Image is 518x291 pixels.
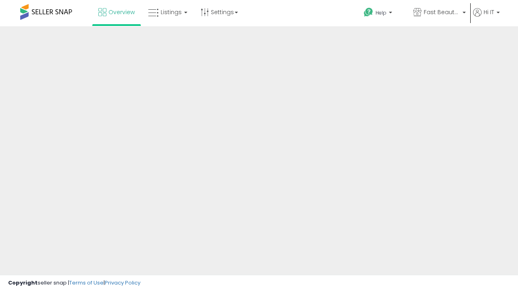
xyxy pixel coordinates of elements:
[105,279,140,287] a: Privacy Policy
[363,7,374,17] i: Get Help
[108,8,135,16] span: Overview
[357,1,406,26] a: Help
[473,8,500,26] a: Hi IT
[8,279,38,287] strong: Copyright
[424,8,460,16] span: Fast Beauty ([GEOGRAPHIC_DATA])
[376,9,386,16] span: Help
[161,8,182,16] span: Listings
[69,279,104,287] a: Terms of Use
[8,279,140,287] div: seller snap | |
[484,8,494,16] span: Hi IT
